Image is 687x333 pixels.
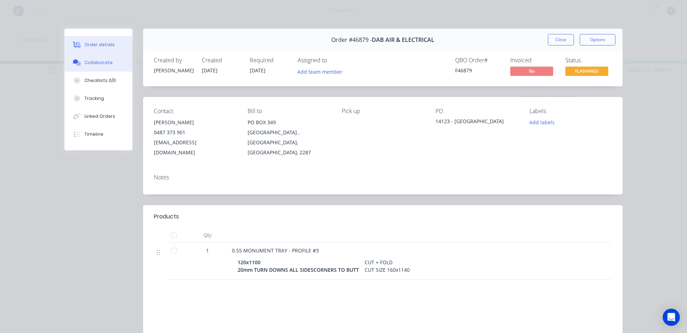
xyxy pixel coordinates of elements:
div: Products [154,212,179,221]
div: Pick up [342,108,424,115]
button: Add team member [294,67,346,76]
div: Tracking [84,95,104,102]
span: [DATE] [250,67,265,74]
div: 14123 - [GEOGRAPHIC_DATA] [435,117,518,127]
span: DAB AIR & ELECTRICAL [372,37,434,43]
div: F46879 [455,67,502,74]
button: Add team member [298,67,346,76]
div: [PERSON_NAME] [154,67,193,74]
button: Close [548,34,574,45]
button: Checklists 0/0 [64,72,132,90]
div: Qty [186,228,229,242]
div: Open Intercom Messenger [663,309,680,326]
div: CUT + FOLD CUT SIZE 160x1140 [362,257,413,275]
div: Collaborate [84,59,113,66]
div: Invoiced [510,57,557,64]
div: Assigned to [298,57,369,64]
span: Order #46879 - [331,37,372,43]
span: No [510,67,553,76]
span: FLASHINGS [565,67,608,76]
div: [EMAIL_ADDRESS][DOMAIN_NAME] [154,137,236,158]
div: Bill to [248,108,330,115]
button: Collaborate [64,54,132,72]
div: PO BOX 349[GEOGRAPHIC_DATA] , [GEOGRAPHIC_DATA], [GEOGRAPHIC_DATA], 2287 [248,117,330,158]
div: PO BOX 349 [248,117,330,127]
div: 0487 373 901 [154,127,236,137]
button: FLASHINGS [565,67,608,77]
div: Labels [530,108,612,115]
div: Linked Orders [84,113,115,120]
div: Order details [84,42,115,48]
div: 120x1100 20mm TURN DOWNS ALL SIDESCORNERS TO BUTT [238,257,362,275]
div: Notes [154,174,612,181]
span: 1 [206,247,209,254]
button: Tracking [64,90,132,107]
span: [DATE] [202,67,218,74]
div: Created by [154,57,193,64]
div: Checklists 0/0 [84,77,116,84]
div: [PERSON_NAME]0487 373 901[EMAIL_ADDRESS][DOMAIN_NAME] [154,117,236,158]
div: Timeline [84,131,103,137]
button: Timeline [64,125,132,143]
div: [GEOGRAPHIC_DATA] , [GEOGRAPHIC_DATA], [GEOGRAPHIC_DATA], 2287 [248,127,330,158]
div: PO [435,108,518,115]
button: Linked Orders [64,107,132,125]
span: 0.55 MONUMENT TRAY - PROFILE #3 [232,247,319,254]
div: Contact [154,108,236,115]
div: Created [202,57,241,64]
button: Add labels [525,117,558,127]
button: Order details [64,36,132,54]
div: QBO Order # [455,57,502,64]
button: Options [580,34,615,45]
div: [PERSON_NAME] [154,117,236,127]
div: Required [250,57,289,64]
div: Status [565,57,612,64]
